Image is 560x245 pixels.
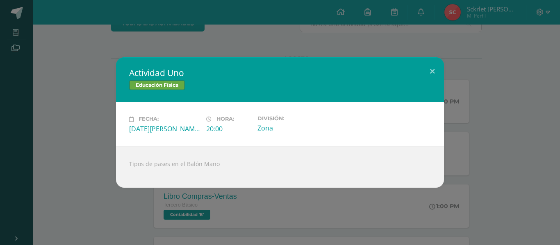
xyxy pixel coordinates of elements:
[257,115,328,121] label: División:
[129,80,185,90] span: Educación Física
[257,124,328,133] div: Zona
[421,57,444,85] button: Close (Esc)
[206,124,251,133] div: 20:00
[129,67,431,79] h2: Actividad Uno
[139,116,159,122] span: Fecha:
[216,116,234,122] span: Hora:
[116,146,444,188] div: Tipos de pases en el Balón Mano
[129,124,200,133] div: [DATE][PERSON_NAME]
